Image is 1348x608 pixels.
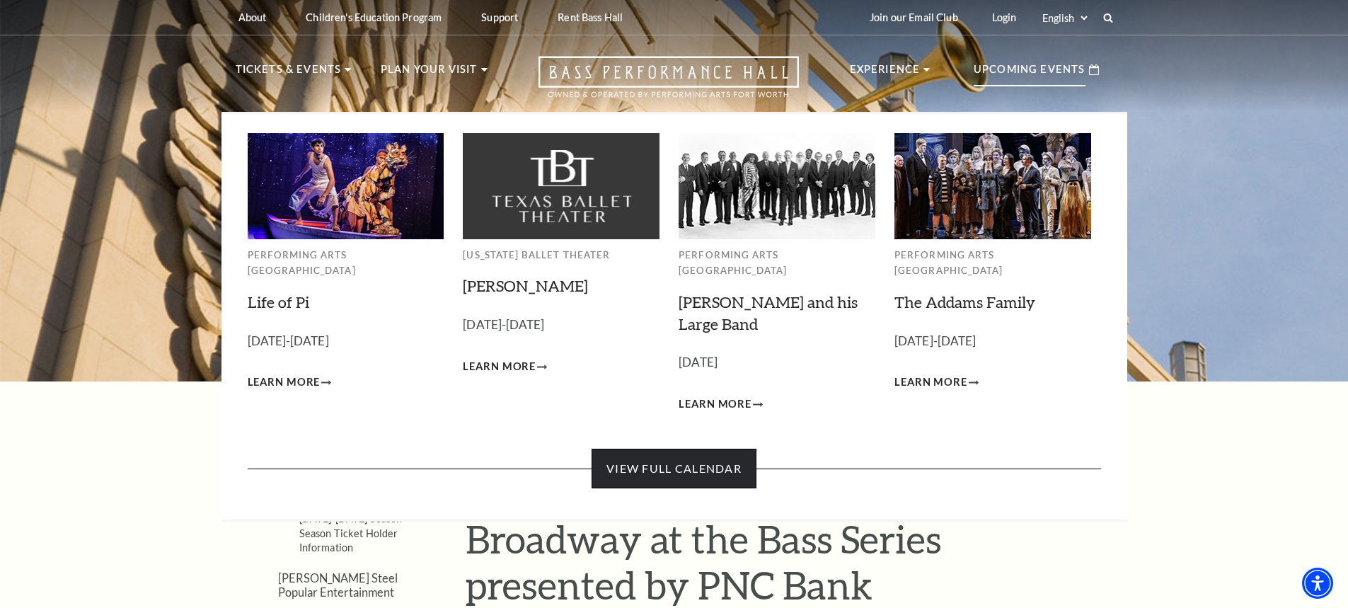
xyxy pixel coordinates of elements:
a: Season Ticket Holder Information [299,527,398,553]
p: [DATE]-[DATE] [463,315,659,335]
p: [US_STATE] Ballet Theater [463,247,659,263]
select: Select: [1039,11,1090,25]
img: Performing Arts Fort Worth [894,133,1091,239]
p: Support [481,11,518,23]
p: [DATE] [679,352,875,373]
span: Learn More [248,374,321,391]
p: Upcoming Events [974,61,1085,86]
a: [PERSON_NAME] and his Large Band [679,292,858,333]
p: [DATE]-[DATE] [894,331,1091,352]
a: Open this option [488,56,850,112]
span: Learn More [463,358,536,376]
p: Rent Bass Hall [558,11,623,23]
img: Performing Arts Fort Worth [248,133,444,239]
p: Plan Your Visit [381,61,478,86]
span: Learn More [679,396,751,413]
a: Learn More Peter Pan [463,358,547,376]
a: [PERSON_NAME] Steel Popular Entertainment [278,571,398,598]
a: [PERSON_NAME] [463,276,588,295]
a: Learn More Life of Pi [248,374,332,391]
a: Learn More Lyle Lovett and his Large Band [679,396,763,413]
p: [DATE]-[DATE] [248,331,444,352]
span: Learn More [894,374,967,391]
a: Learn More The Addams Family [894,374,979,391]
img: Texas Ballet Theater [463,133,659,239]
p: Performing Arts [GEOGRAPHIC_DATA] [248,247,444,279]
p: Tickets & Events [236,61,342,86]
img: Performing Arts Fort Worth [679,133,875,239]
p: About [238,11,267,23]
p: Experience [850,61,921,86]
a: Life of Pi [248,292,309,311]
a: The Addams Family [894,292,1035,311]
p: Performing Arts [GEOGRAPHIC_DATA] [894,247,1091,279]
p: Performing Arts [GEOGRAPHIC_DATA] [679,247,875,279]
a: View Full Calendar [592,449,756,488]
div: Accessibility Menu [1302,568,1333,599]
p: Children's Education Program [306,11,442,23]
